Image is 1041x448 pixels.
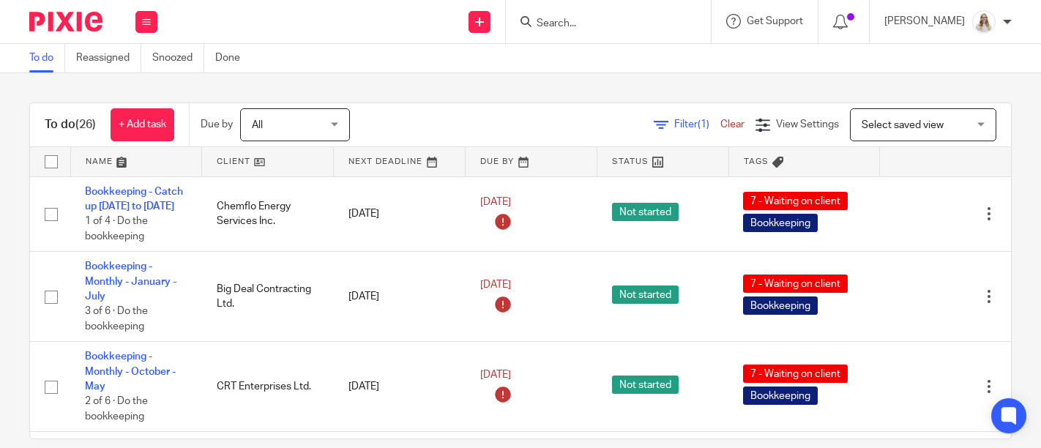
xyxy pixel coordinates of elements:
[85,351,176,392] a: Bookkeeping - Monthly - October - May
[85,187,183,212] a: Bookkeeping - Catch up [DATE] to [DATE]
[75,119,96,130] span: (26)
[85,397,148,422] span: 2 of 6 · Do the bookkeeping
[85,261,176,302] a: Bookkeeping - Monthly - January - July
[202,176,334,252] td: Chemflo Energy Services Inc.
[111,108,174,141] a: + Add task
[698,119,709,130] span: (1)
[972,10,996,34] img: Headshot%2011-2024%20white%20background%20square%202.JPG
[747,16,803,26] span: Get Support
[612,203,679,221] span: Not started
[862,120,944,130] span: Select saved view
[884,14,965,29] p: [PERSON_NAME]
[612,285,679,304] span: Not started
[480,197,511,207] span: [DATE]
[334,252,466,342] td: [DATE]
[76,44,141,72] a: Reassigned
[535,18,667,31] input: Search
[29,44,65,72] a: To do
[743,214,818,232] span: Bookkeeping
[202,342,334,432] td: CRT Enterprises Ltd.
[612,376,679,394] span: Not started
[215,44,251,72] a: Done
[720,119,745,130] a: Clear
[85,306,148,332] span: 3 of 6 · Do the bookkeeping
[202,252,334,342] td: Big Deal Contracting Ltd.
[743,387,818,405] span: Bookkeeping
[85,216,148,242] span: 1 of 4 · Do the bookkeeping
[334,176,466,252] td: [DATE]
[743,275,848,293] span: 7 - Waiting on client
[480,370,511,380] span: [DATE]
[201,117,233,132] p: Due by
[743,192,848,210] span: 7 - Waiting on client
[743,365,848,383] span: 7 - Waiting on client
[152,44,204,72] a: Snoozed
[29,12,102,31] img: Pixie
[776,119,839,130] span: View Settings
[480,280,511,290] span: [DATE]
[45,117,96,132] h1: To do
[334,342,466,432] td: [DATE]
[252,120,263,130] span: All
[744,157,769,165] span: Tags
[674,119,720,130] span: Filter
[743,296,818,315] span: Bookkeeping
